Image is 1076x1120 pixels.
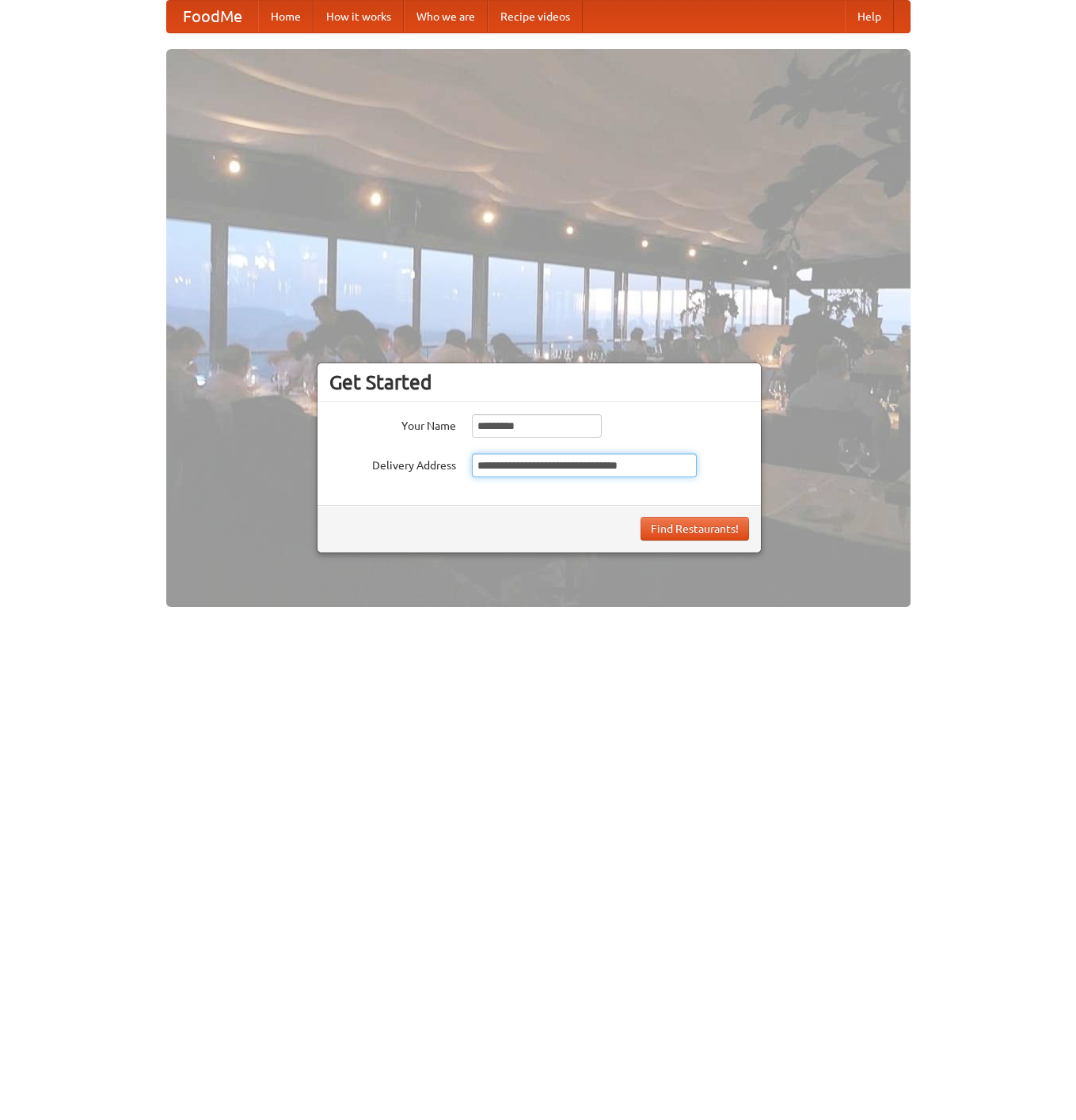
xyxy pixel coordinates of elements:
a: FoodMe [167,1,258,32]
button: Find Restaurants! [641,517,749,541]
h3: Get Started [329,370,749,394]
a: Who we are [404,1,488,32]
a: Help [845,1,894,32]
label: Delivery Address [329,454,456,473]
label: Your Name [329,414,456,434]
a: Home [258,1,314,32]
a: Recipe videos [488,1,583,32]
a: How it works [314,1,404,32]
